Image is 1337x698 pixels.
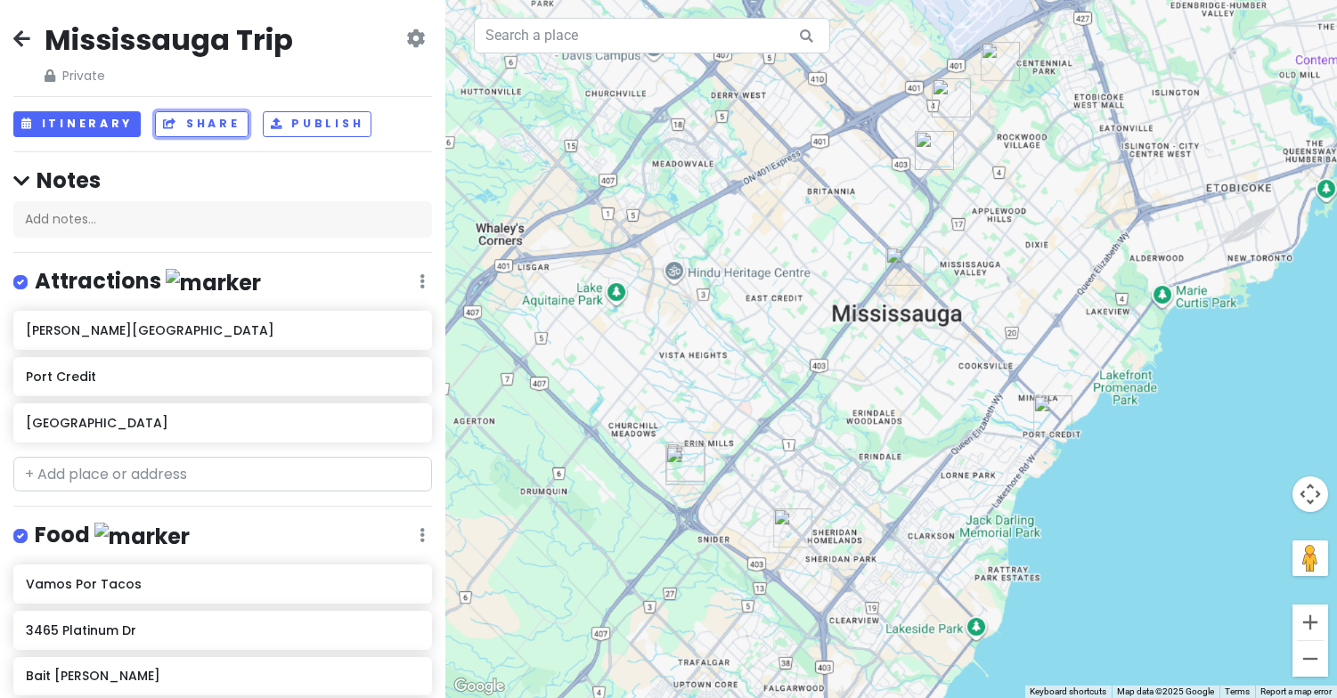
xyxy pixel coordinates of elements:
img: Google [450,675,509,698]
div: Port Credit [1033,395,1072,434]
h6: [PERSON_NAME][GEOGRAPHIC_DATA] [26,322,420,338]
div: Bait Sitty [773,508,812,548]
a: Terms (opens in new tab) [1225,686,1250,696]
h6: Port Credit [26,369,420,385]
div: Square One Shopping Centre [885,247,925,286]
button: Keyboard shortcuts [1030,686,1106,698]
div: 4910 Tomken Rd [915,131,954,170]
button: Drag Pegman onto the map to open Street View [1292,540,1328,576]
h6: [GEOGRAPHIC_DATA] [26,415,420,431]
div: Add notes... [13,201,432,239]
input: + Add place or address [13,457,432,492]
button: Publish [263,111,372,137]
h4: Attractions [35,267,261,296]
h6: Bait [PERSON_NAME] [26,668,420,684]
img: marker [166,269,261,296]
h6: Vamos Por Tacos [26,576,420,592]
button: Zoom in [1292,605,1328,640]
button: Share [155,111,248,137]
span: Map data ©2025 Google [1117,686,1214,696]
button: Zoom out [1292,641,1328,677]
input: Search a place [474,18,830,53]
a: Report a map error [1260,686,1332,696]
h2: Mississauga Trip [45,21,293,59]
div: Grillados Grilled Beef Back Ribs & Chicken [932,78,971,118]
div: Ridgeway Plaza [665,446,705,485]
h4: Food [35,521,190,550]
h6: 3465 Platinum Dr [26,622,420,638]
a: Open this area in Google Maps (opens a new window) [450,675,509,698]
h4: Notes [13,166,432,194]
img: marker [94,523,190,550]
div: 3465 Platinum Dr [666,442,705,482]
span: Private [45,66,293,85]
button: Map camera controls [1292,476,1328,512]
button: Itinerary [13,111,141,137]
div: Vamos Por Tacos [981,42,1020,81]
